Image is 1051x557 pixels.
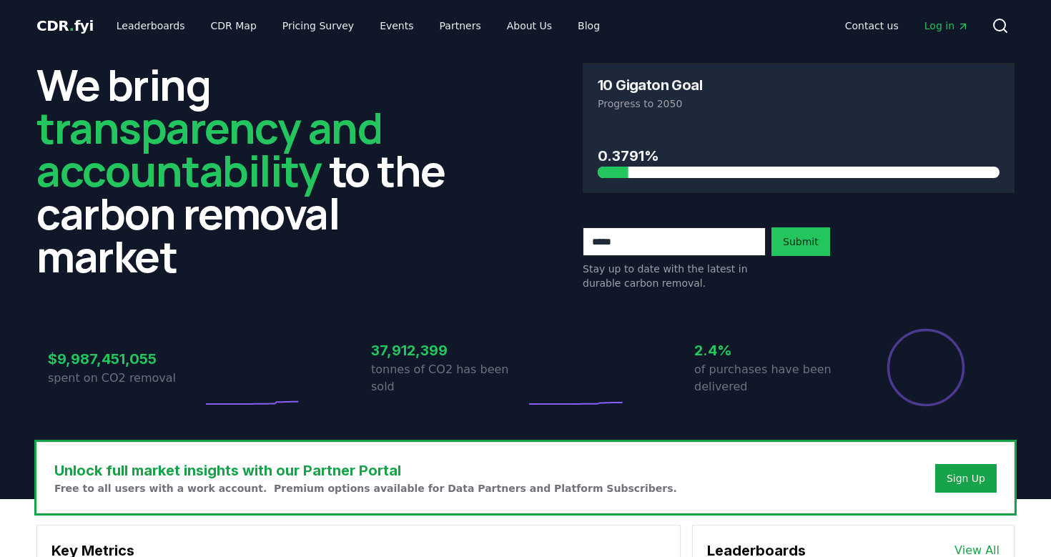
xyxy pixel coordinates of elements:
[105,13,611,39] nav: Main
[598,145,1000,167] h3: 0.3791%
[36,98,382,199] span: transparency and accountability
[495,13,563,39] a: About Us
[36,17,94,34] span: CDR fyi
[69,17,74,34] span: .
[48,348,202,370] h3: $9,987,451,055
[598,78,702,92] h3: 10 Gigaton Goal
[924,19,969,33] span: Log in
[583,262,766,290] p: Stay up to date with the latest in durable carbon removal.
[54,460,677,481] h3: Unlock full market insights with our Partner Portal
[48,370,202,387] p: spent on CO2 removal
[271,13,365,39] a: Pricing Survey
[54,481,677,496] p: Free to all users with a work account. Premium options available for Data Partners and Platform S...
[566,13,611,39] a: Blog
[199,13,268,39] a: CDR Map
[947,471,985,485] a: Sign Up
[694,340,849,361] h3: 2.4%
[886,327,966,408] div: Percentage of sales delivered
[834,13,910,39] a: Contact us
[371,361,525,395] p: tonnes of CO2 has been sold
[935,464,997,493] button: Sign Up
[834,13,980,39] nav: Main
[913,13,980,39] a: Log in
[598,97,1000,111] p: Progress to 2050
[694,361,849,395] p: of purchases have been delivered
[371,340,525,361] h3: 37,912,399
[428,13,493,39] a: Partners
[36,16,94,36] a: CDR.fyi
[36,63,468,277] h2: We bring to the carbon removal market
[368,13,425,39] a: Events
[105,13,197,39] a: Leaderboards
[771,227,830,256] button: Submit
